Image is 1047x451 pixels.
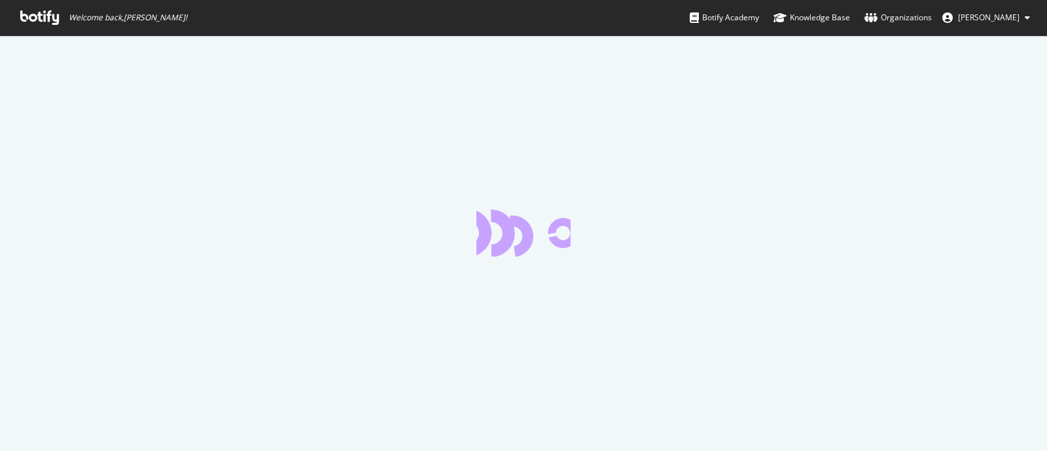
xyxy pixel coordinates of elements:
div: Organizations [864,11,932,24]
span: Quentin Arnold [958,12,1020,23]
span: Welcome back, [PERSON_NAME] ! [69,12,187,23]
div: Botify Academy [690,11,759,24]
div: Knowledge Base [773,11,850,24]
button: [PERSON_NAME] [932,7,1040,28]
div: animation [476,209,571,257]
